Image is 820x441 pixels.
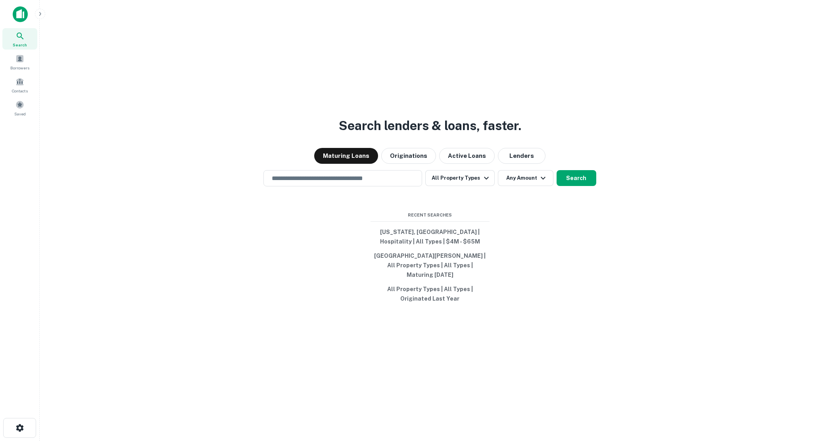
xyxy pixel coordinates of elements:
button: [US_STATE], [GEOGRAPHIC_DATA] | Hospitality | All Types | $4M - $65M [371,225,490,249]
a: Contacts [2,74,37,96]
img: capitalize-icon.png [13,6,28,22]
button: All Property Types | All Types | Originated Last Year [371,282,490,306]
a: Borrowers [2,51,37,73]
span: Recent Searches [371,212,490,219]
button: Any Amount [498,170,553,186]
span: Contacts [12,88,28,94]
button: Originations [381,148,436,164]
h3: Search lenders & loans, faster. [339,116,521,135]
span: Borrowers [10,65,29,71]
button: All Property Types [425,170,494,186]
button: Maturing Loans [314,148,378,164]
span: Saved [14,111,26,117]
span: Search [13,42,27,48]
a: Search [2,28,37,50]
a: Saved [2,97,37,119]
button: Search [557,170,596,186]
iframe: Chat Widget [780,378,820,416]
button: Lenders [498,148,545,164]
button: [GEOGRAPHIC_DATA][PERSON_NAME] | All Property Types | All Types | Maturing [DATE] [371,249,490,282]
button: Active Loans [439,148,495,164]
